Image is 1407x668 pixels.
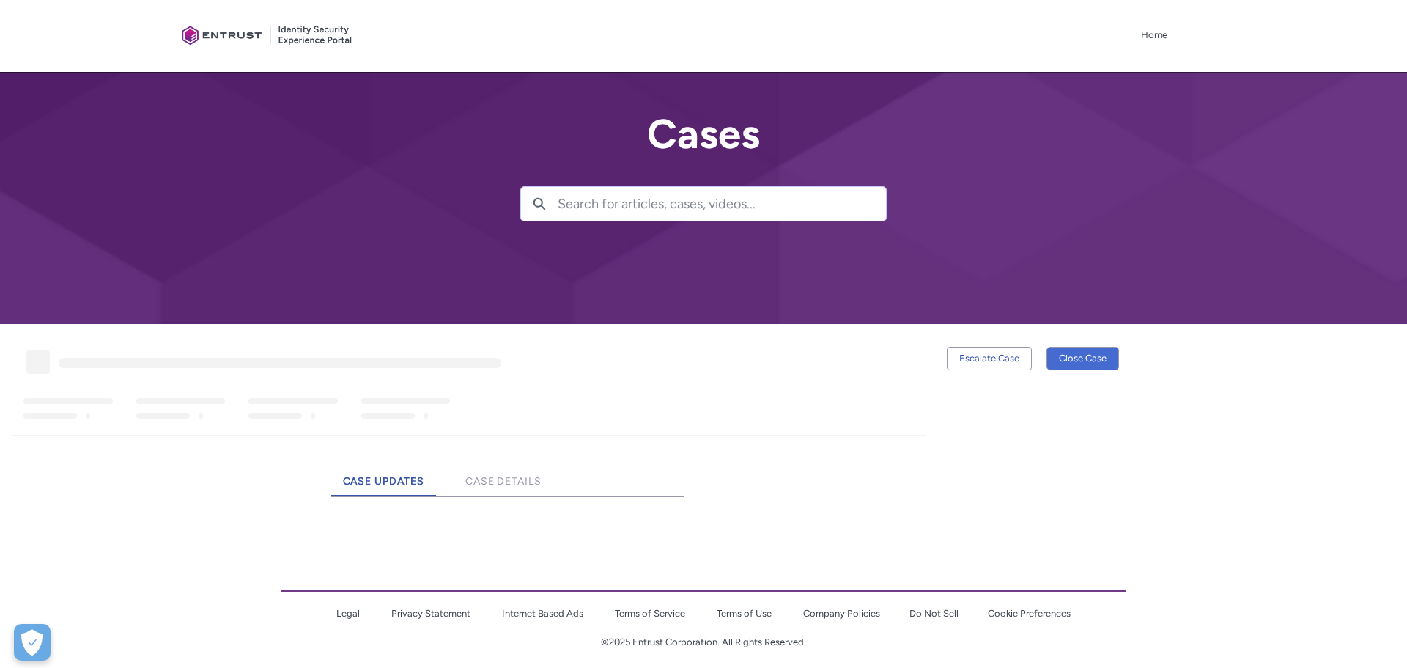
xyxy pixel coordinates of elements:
[521,187,558,221] button: Search
[1046,347,1119,370] button: Close Case
[336,608,360,619] a: Legal
[331,456,437,496] a: Case Updates
[947,347,1032,370] button: Escalate Case
[391,608,470,619] a: Privacy Statement
[14,624,51,661] div: Cookie Preferences
[1230,32,1231,37] button: User Profile
[558,187,886,221] input: Search for articles, cases, videos...
[502,608,583,619] a: Internet Based Ads
[717,608,772,619] a: Terms of Use
[343,475,425,488] span: Case Updates
[520,111,887,157] h2: Cases
[465,475,542,488] span: Case Details
[615,608,685,619] a: Terms of Service
[281,635,1126,650] p: ©2025 Entrust Corporation. All Rights Reserved.
[14,624,51,661] button: Open Preferences
[803,608,880,619] a: Company Policies
[1137,24,1171,46] a: Home
[909,608,959,619] a: Do Not Sell
[454,456,553,496] a: Case Details
[988,608,1071,619] a: Cookie Preferences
